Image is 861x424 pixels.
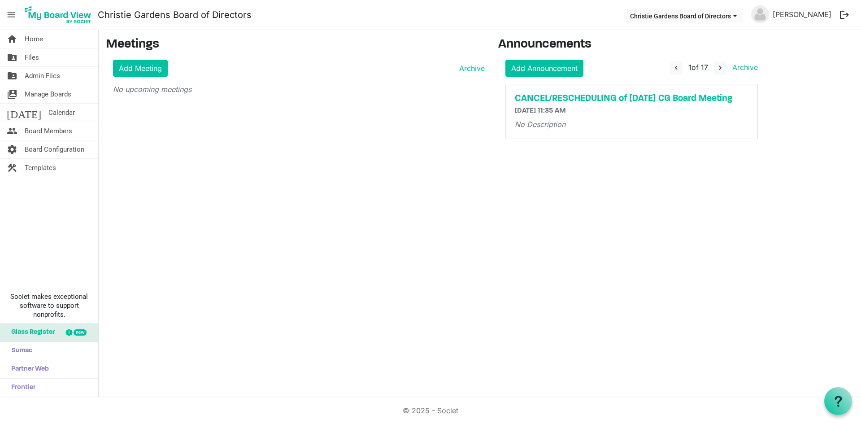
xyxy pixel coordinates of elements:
[670,61,683,75] button: navigate_before
[751,5,769,23] img: no-profile-picture.svg
[688,63,691,72] span: 1
[7,30,17,48] span: home
[515,119,748,130] p: No Description
[769,5,835,23] a: [PERSON_NAME]
[48,104,75,122] span: Calendar
[25,30,43,48] span: Home
[7,104,41,122] span: [DATE]
[98,6,252,24] a: Christie Gardens Board of Directors
[688,63,708,72] span: of 17
[515,93,748,104] a: CANCEL/RESCHEDULING of [DATE] CG Board Meeting
[22,4,94,26] img: My Board View Logo
[106,37,485,52] h3: Meetings
[25,67,60,85] span: Admin Files
[729,63,758,72] a: Archive
[4,292,94,319] span: Societ makes exceptional software to support nonprofits.
[7,67,17,85] span: folder_shared
[22,4,98,26] a: My Board View Logo
[25,48,39,66] span: Files
[714,61,726,75] button: navigate_next
[672,64,680,72] span: navigate_before
[3,6,20,23] span: menu
[113,60,168,77] a: Add Meeting
[7,323,55,341] span: Glass Register
[74,329,87,336] div: new
[25,85,71,103] span: Manage Boards
[456,63,485,74] a: Archive
[7,342,32,360] span: Sumac
[498,37,765,52] h3: Announcements
[7,379,35,397] span: Frontier
[25,140,84,158] span: Board Configuration
[505,60,583,77] a: Add Announcement
[7,140,17,158] span: settings
[7,159,17,177] span: construction
[716,64,724,72] span: navigate_next
[7,48,17,66] span: folder_shared
[113,84,485,95] p: No upcoming meetings
[403,406,458,415] a: © 2025 - Societ
[624,9,743,22] button: Christie Gardens Board of Directors dropdownbutton
[7,85,17,103] span: switch_account
[25,159,56,177] span: Templates
[25,122,72,140] span: Board Members
[7,122,17,140] span: people
[515,107,566,114] span: [DATE] 11:35 AM
[7,360,49,378] span: Partner Web
[835,5,854,24] button: logout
